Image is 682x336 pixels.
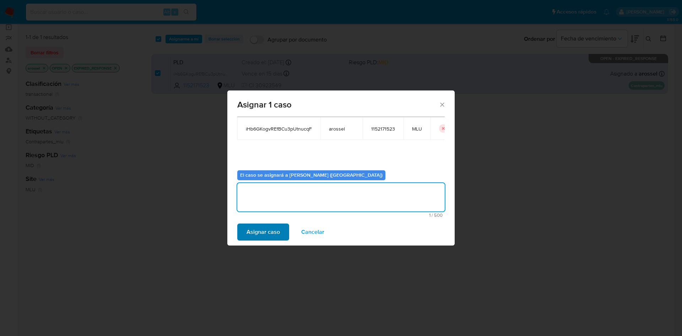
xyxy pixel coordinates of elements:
span: Asignar caso [247,224,280,240]
span: arossel [329,126,354,132]
span: Asignar 1 caso [237,100,439,109]
span: 1152171523 [371,126,395,132]
div: assign-modal [227,90,455,246]
span: MLU [412,126,422,132]
button: icon-button [439,124,448,133]
b: El caso se asignará a [PERSON_NAME] ([GEOGRAPHIC_DATA]) [240,171,383,178]
span: Máximo 500 caracteres [239,213,443,217]
button: Cancelar [292,224,334,241]
span: iHb6GKogvREfBCu3pUtnucqF [246,126,312,132]
button: Asignar caso [237,224,289,241]
button: Cerrar ventana [439,101,445,108]
span: Cancelar [301,224,324,240]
